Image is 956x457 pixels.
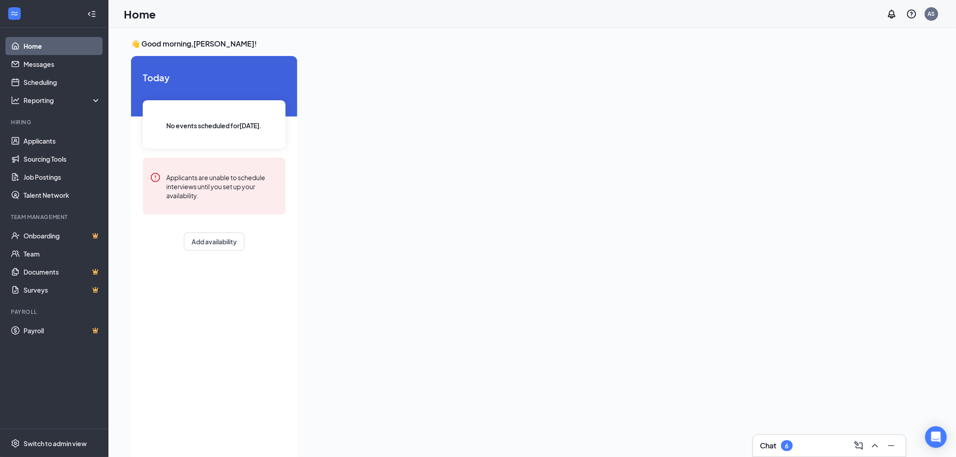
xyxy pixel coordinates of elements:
[23,168,101,186] a: Job Postings
[785,442,789,450] div: 6
[23,245,101,263] a: Team
[11,118,99,126] div: Hiring
[906,9,917,19] svg: QuestionInfo
[925,426,947,448] div: Open Intercom Messenger
[760,441,777,451] h3: Chat
[23,132,101,150] a: Applicants
[11,439,20,448] svg: Settings
[852,438,866,453] button: ComposeMessage
[23,37,101,55] a: Home
[23,322,101,340] a: PayrollCrown
[166,172,278,200] div: Applicants are unable to schedule interviews until you set up your availability.
[124,6,156,22] h1: Home
[928,10,935,18] div: AS
[870,440,881,451] svg: ChevronUp
[23,186,101,204] a: Talent Network
[131,39,811,49] h3: 👋 Good morning, [PERSON_NAME] !
[11,213,99,221] div: Team Management
[23,439,87,448] div: Switch to admin view
[150,172,161,183] svg: Error
[87,9,96,19] svg: Collapse
[23,96,101,105] div: Reporting
[184,233,244,251] button: Add availability
[11,308,99,316] div: Payroll
[143,70,286,84] span: Today
[23,263,101,281] a: DocumentsCrown
[868,438,882,453] button: ChevronUp
[10,9,19,18] svg: WorkstreamLogo
[23,281,101,299] a: SurveysCrown
[23,227,101,245] a: OnboardingCrown
[886,440,897,451] svg: Minimize
[853,440,864,451] svg: ComposeMessage
[23,55,101,73] a: Messages
[167,121,262,131] span: No events scheduled for [DATE] .
[884,438,899,453] button: Minimize
[11,96,20,105] svg: Analysis
[886,9,897,19] svg: Notifications
[23,73,101,91] a: Scheduling
[23,150,101,168] a: Sourcing Tools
